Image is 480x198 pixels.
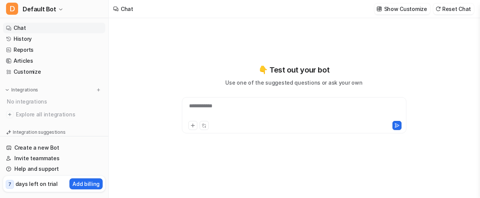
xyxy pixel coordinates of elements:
[435,6,441,12] img: reset
[3,34,105,44] a: History
[3,153,105,164] a: Invite teammates
[3,67,105,77] a: Customize
[3,23,105,33] a: Chat
[3,45,105,55] a: Reports
[11,87,38,93] p: Integrations
[258,64,329,76] p: 👇 Test out your bot
[6,3,18,15] span: D
[69,178,103,189] button: Add billing
[8,181,11,188] p: 7
[374,3,430,14] button: Show Customize
[433,3,474,14] button: Reset Chat
[16,108,102,121] span: Explore all integrations
[3,109,105,120] a: Explore all integrations
[3,142,105,153] a: Create a new Bot
[13,129,65,136] p: Integration suggestions
[6,111,14,118] img: explore all integrations
[3,86,40,94] button: Integrations
[5,95,105,108] div: No integrations
[72,180,100,188] p: Add billing
[3,56,105,66] a: Articles
[121,5,133,13] div: Chat
[96,87,101,93] img: menu_add.svg
[225,79,362,87] p: Use one of the suggested questions or ask your own
[384,5,427,13] p: Show Customize
[377,6,382,12] img: customize
[15,180,58,188] p: days left on trial
[23,4,56,14] span: Default Bot
[5,87,10,93] img: expand menu
[3,164,105,174] a: Help and support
